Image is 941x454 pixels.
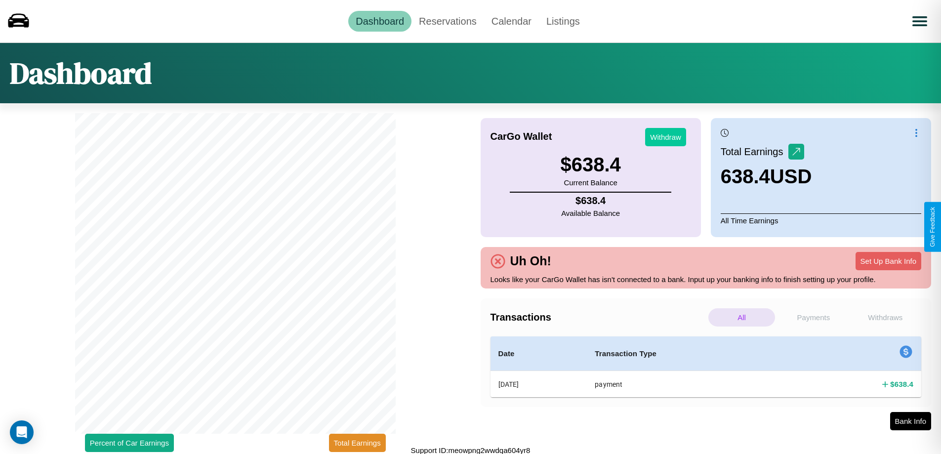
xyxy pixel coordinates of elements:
[505,254,556,268] h4: Uh Oh!
[539,11,587,32] a: Listings
[498,348,579,360] h4: Date
[852,308,919,327] p: Withdraws
[587,371,792,398] th: payment
[10,420,34,444] div: Open Intercom Messenger
[491,336,922,397] table: simple table
[645,128,686,146] button: Withdraw
[721,165,812,188] h3: 638.4 USD
[491,371,587,398] th: [DATE]
[348,11,411,32] a: Dashboard
[721,213,921,227] p: All Time Earnings
[560,154,620,176] h3: $ 638.4
[561,206,620,220] p: Available Balance
[491,273,922,286] p: Looks like your CarGo Wallet has isn't connected to a bank. Input up your banking info to finish ...
[890,412,931,430] button: Bank Info
[780,308,847,327] p: Payments
[929,207,936,247] div: Give Feedback
[561,195,620,206] h4: $ 638.4
[329,434,386,452] button: Total Earnings
[10,53,152,93] h1: Dashboard
[890,379,913,389] h4: $ 638.4
[708,308,775,327] p: All
[491,312,706,323] h4: Transactions
[491,131,552,142] h4: CarGo Wallet
[906,7,934,35] button: Open menu
[721,143,788,161] p: Total Earnings
[856,252,921,270] button: Set Up Bank Info
[484,11,539,32] a: Calendar
[411,11,484,32] a: Reservations
[85,434,174,452] button: Percent of Car Earnings
[595,348,784,360] h4: Transaction Type
[560,176,620,189] p: Current Balance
